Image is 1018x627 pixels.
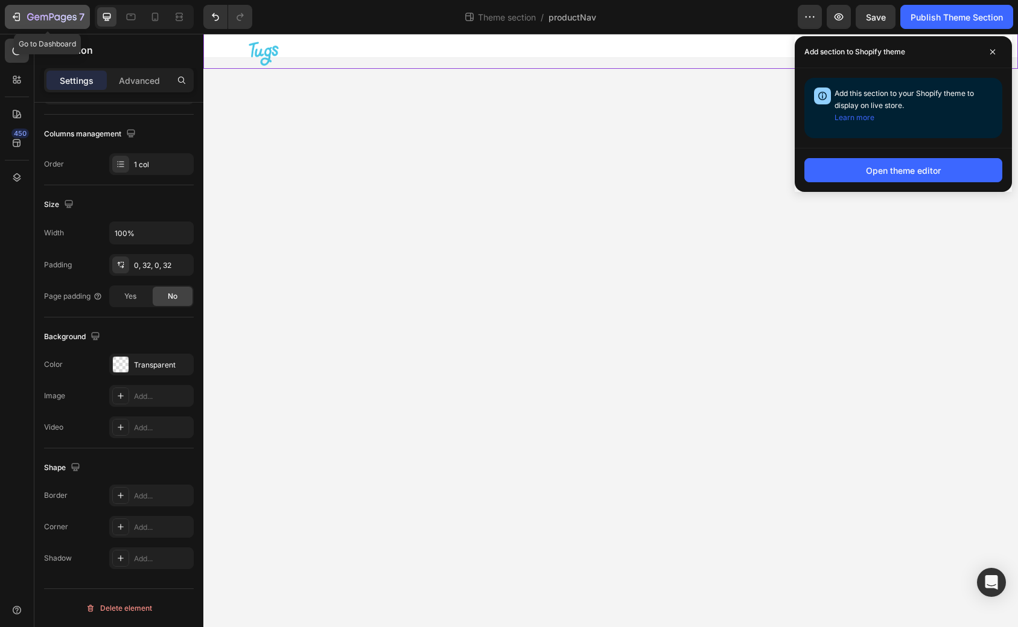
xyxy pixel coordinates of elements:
p: Settings [60,74,94,87]
div: Video [44,422,63,433]
div: Add... [134,422,191,433]
div: Add... [134,391,191,402]
div: Shadow [44,553,72,564]
div: 0, 32, 0, 32 [134,260,191,271]
div: Width [44,228,64,238]
span: / [541,11,544,24]
p: Section [59,43,167,57]
span: No [168,291,177,302]
p: Add section to Shopify theme [804,46,905,58]
div: 1 col [134,159,191,170]
span: productNav [549,11,596,24]
div: Image [44,390,65,401]
p: Advanced [119,74,160,87]
div: Padding [44,259,72,270]
div: 450 [11,129,29,138]
div: Open theme editor [866,164,941,177]
div: Size [44,197,76,213]
div: Color [44,359,63,370]
div: Columns management [44,126,138,142]
span: Save [866,12,886,22]
span: Theme section [476,11,538,24]
div: Publish Theme Section [911,11,1003,24]
span: Yes [124,291,136,302]
div: Add... [134,491,191,501]
div: Transparent [134,360,191,371]
button: Learn more [835,112,874,124]
p: 7 [79,10,84,24]
button: 7 [5,5,90,29]
input: Auto [110,222,193,244]
div: Add... [134,522,191,533]
button: Delete element [44,599,194,618]
div: Background [44,329,103,345]
div: Page padding [44,291,103,302]
span: Add this section to your Shopify theme to display on live store. [835,89,974,122]
div: Undo/Redo [203,5,252,29]
div: Open Intercom Messenger [977,568,1006,597]
button: Save [856,5,896,29]
div: Border [44,490,68,501]
div: Shape [44,460,83,476]
iframe: Design area [203,34,1018,627]
div: Add... [134,553,191,564]
div: Delete element [86,601,152,616]
div: Corner [44,521,68,532]
button: Open theme editor [804,158,1002,182]
div: Order [44,159,64,170]
button: Publish Theme Section [900,5,1013,29]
